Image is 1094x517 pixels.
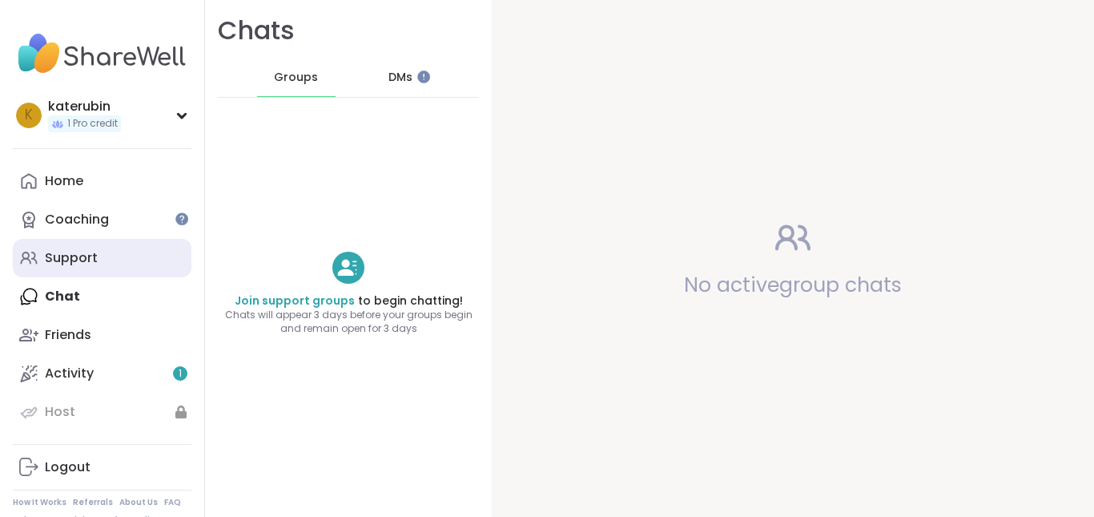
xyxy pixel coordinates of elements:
[175,212,188,225] iframe: Spotlight
[274,70,318,86] span: Groups
[73,497,113,508] a: Referrals
[67,117,118,131] span: 1 Pro credit
[235,293,355,309] a: Join support groups
[45,172,83,190] div: Home
[684,271,902,299] span: No active group chats
[45,458,90,476] div: Logout
[13,162,191,200] a: Home
[13,200,191,239] a: Coaching
[13,354,191,393] a: Activity1
[45,326,91,344] div: Friends
[45,365,94,382] div: Activity
[25,105,33,126] span: k
[45,211,109,228] div: Coaching
[218,13,295,49] h1: Chats
[205,309,492,336] span: Chats will appear 3 days before your groups begin and remain open for 3 days
[13,26,191,82] img: ShareWell Nav Logo
[417,71,430,83] iframe: Spotlight
[13,448,191,487] a: Logout
[119,497,158,508] a: About Us
[205,293,492,309] h4: to begin chatting!
[388,70,412,86] span: DMs
[164,497,181,508] a: FAQ
[48,98,121,115] div: katerubin
[179,367,182,381] span: 1
[13,316,191,354] a: Friends
[13,497,66,508] a: How It Works
[13,393,191,431] a: Host
[13,239,191,277] a: Support
[45,403,75,421] div: Host
[45,249,98,267] div: Support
